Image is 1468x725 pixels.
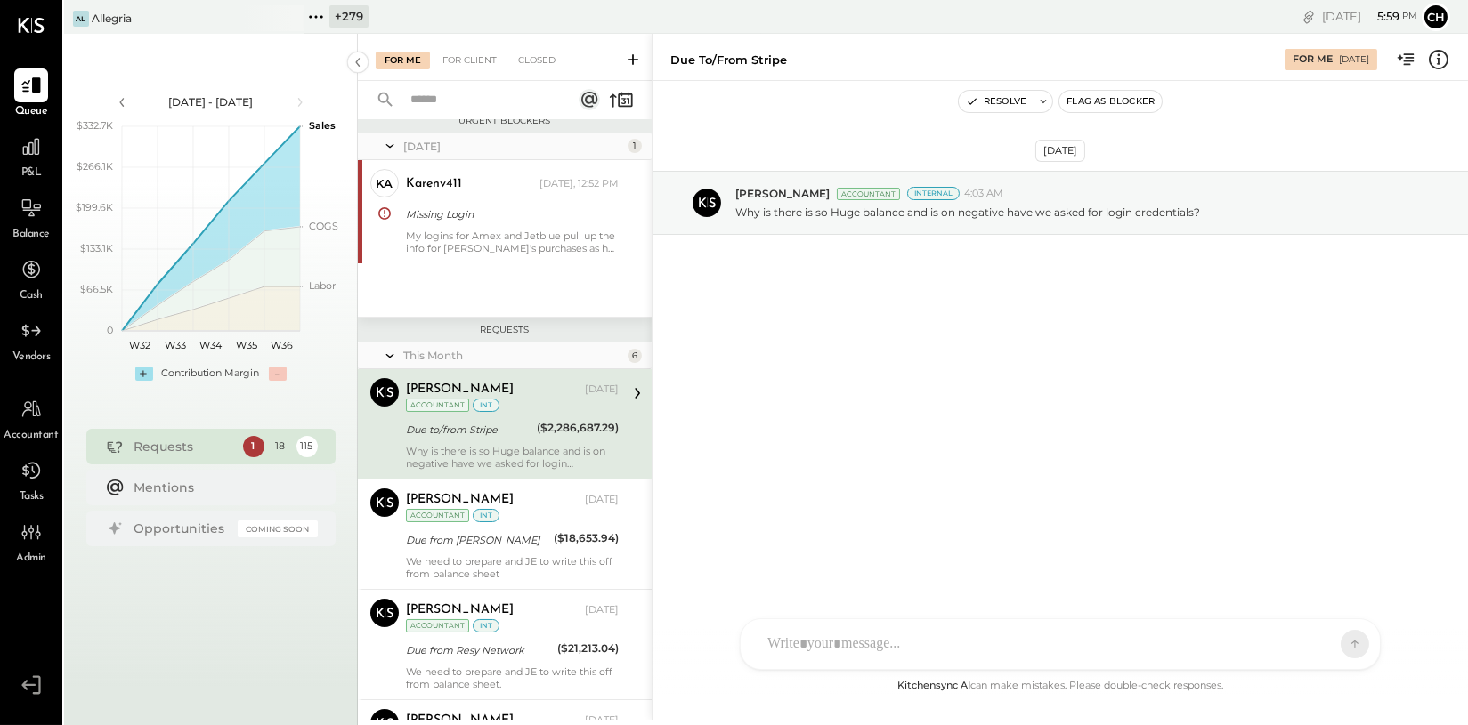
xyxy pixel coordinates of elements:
div: [PERSON_NAME] [406,491,514,509]
a: Balance [1,191,61,243]
div: Urgent Blockers [367,115,643,127]
span: 4:03 AM [964,187,1003,201]
text: W36 [271,339,293,351]
div: Due from [PERSON_NAME] [406,531,548,549]
div: copy link [1300,7,1318,26]
text: $133.1K [80,242,113,254]
a: Queue [1,68,61,120]
span: Accountant [4,428,59,444]
a: Vendors [1,314,61,366]
div: ($18,653.94) [554,529,619,547]
div: 18 [270,436,291,457]
div: [DATE] [585,493,619,507]
div: Why is there is so Huge balance and is on negative have we asked for login credentials? [406,445,619,470]
div: My logins for Amex and Jetblue pull up the info for [PERSON_NAME]'s purchases as he is an additio... [406,230,619,254]
text: COGS [309,220,338,232]
div: [DATE] [1339,53,1369,66]
div: ka [377,175,393,192]
div: Due to/from Stripe [406,421,531,439]
div: We need to prepare and JE to write this off from balance sheet [406,555,619,580]
span: [PERSON_NAME] [735,186,830,201]
span: Admin [16,551,46,567]
div: int [473,399,499,412]
div: Allegria [92,11,132,26]
text: W32 [129,339,150,351]
text: Labor [309,279,336,292]
a: Cash [1,253,61,304]
div: 1 [243,436,264,457]
div: int [473,619,499,632]
div: Closed [509,52,564,69]
a: Accountant [1,392,61,444]
div: [DATE] [403,139,623,154]
div: For Me [376,52,430,69]
div: [PERSON_NAME] [406,381,514,399]
div: Accountant [406,399,469,412]
div: + [135,367,153,381]
div: Internal [907,187,960,200]
div: Contribution Margin [162,367,260,381]
div: [DATE] [585,383,619,397]
div: For Me [1293,52,1333,67]
div: Opportunities [134,520,229,537]
div: Requests [134,438,234,455]
text: Sales [309,119,336,132]
button: Flag as Blocker [1059,91,1162,112]
div: int [473,509,499,522]
div: Due from Resy Network [406,641,552,659]
div: [DATE], 12:52 PM [539,177,619,191]
div: karenv411 [406,175,462,193]
div: - [269,367,287,381]
div: [DATE] [585,603,619,617]
div: Accountant [406,619,469,632]
text: $332.7K [77,119,113,132]
div: 1 [628,139,642,153]
div: Accountant [406,509,469,522]
span: Tasks [20,489,44,505]
div: ($2,286,687.29) [537,419,619,437]
div: We need to prepare and JE to write this off from balance sheet. [406,665,619,690]
div: Mentions [134,479,309,496]
span: Vendors [12,350,51,366]
button: Ch [1422,3,1450,31]
span: Queue [15,104,48,120]
div: 6 [628,349,642,363]
a: P&L [1,130,61,181]
text: W33 [165,339,186,351]
div: Due to/from Stripe [670,52,787,68]
text: W34 [199,339,223,351]
div: 115 [296,436,318,457]
a: Tasks [1,454,61,505]
div: Requests [367,324,643,336]
text: $66.5K [80,283,113,295]
div: [DATE] [1035,140,1085,162]
span: Balance [12,227,50,243]
text: 0 [107,324,113,336]
div: + 279 [329,5,369,28]
div: [DATE] - [DATE] [135,94,287,109]
div: Coming Soon [238,520,318,537]
text: $266.1K [77,160,113,173]
div: [DATE] [1322,8,1417,25]
div: Missing Login [406,205,613,223]
button: Resolve [959,91,1034,112]
text: $199.6K [76,201,113,213]
div: Al [73,11,89,27]
div: Accountant [837,188,900,200]
div: This Month [403,348,623,363]
span: P&L [21,165,42,181]
div: [PERSON_NAME] [406,601,514,619]
p: Why is there is so Huge balance and is on negative have we asked for login credentials? [735,205,1200,220]
a: Admin [1,515,61,567]
text: W35 [236,339,257,351]
span: Cash [20,288,43,304]
div: For Client [434,52,506,69]
div: ($21,213.04) [557,640,619,657]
